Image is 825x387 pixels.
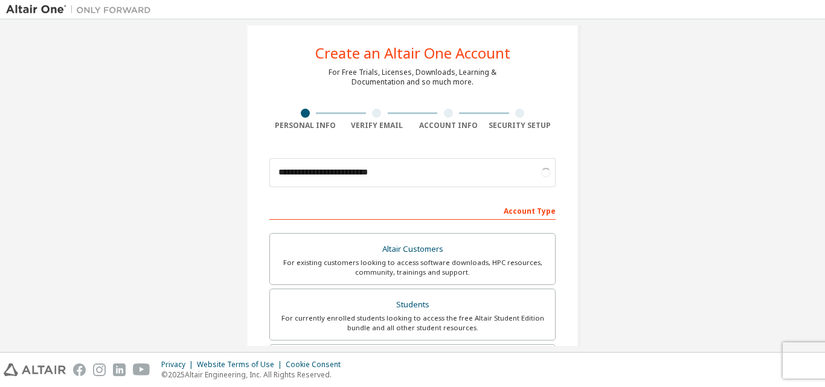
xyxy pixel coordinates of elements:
p: © 2025 Altair Engineering, Inc. All Rights Reserved. [161,369,348,380]
img: youtube.svg [133,363,150,376]
div: Students [277,296,548,313]
div: Create an Altair One Account [315,46,510,60]
img: altair_logo.svg [4,363,66,376]
div: For existing customers looking to access software downloads, HPC resources, community, trainings ... [277,258,548,277]
div: Altair Customers [277,241,548,258]
img: instagram.svg [93,363,106,376]
div: Account Info [412,121,484,130]
div: Account Type [269,200,556,220]
div: Cookie Consent [286,360,348,369]
div: Website Terms of Use [197,360,286,369]
div: Personal Info [269,121,341,130]
div: For Free Trials, Licenses, Downloads, Learning & Documentation and so much more. [329,68,496,87]
div: Verify Email [341,121,413,130]
img: facebook.svg [73,363,86,376]
img: Altair One [6,4,157,16]
div: For currently enrolled students looking to access the free Altair Student Edition bundle and all ... [277,313,548,333]
div: Security Setup [484,121,556,130]
img: linkedin.svg [113,363,126,376]
div: Privacy [161,360,197,369]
